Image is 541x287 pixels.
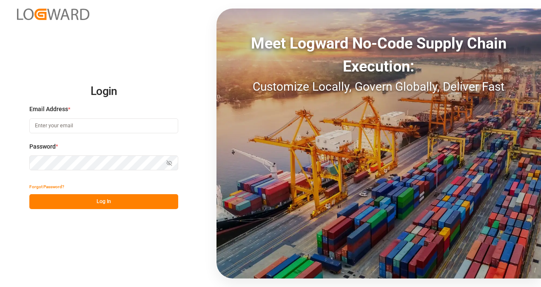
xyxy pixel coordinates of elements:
[216,32,541,78] div: Meet Logward No-Code Supply Chain Execution:
[29,179,64,194] button: Forgot Password?
[17,9,89,20] img: Logward_new_orange.png
[29,105,68,114] span: Email Address
[29,78,178,105] h2: Login
[29,194,178,209] button: Log In
[216,78,541,96] div: Customize Locally, Govern Globally, Deliver Fast
[29,142,56,151] span: Password
[29,118,178,133] input: Enter your email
